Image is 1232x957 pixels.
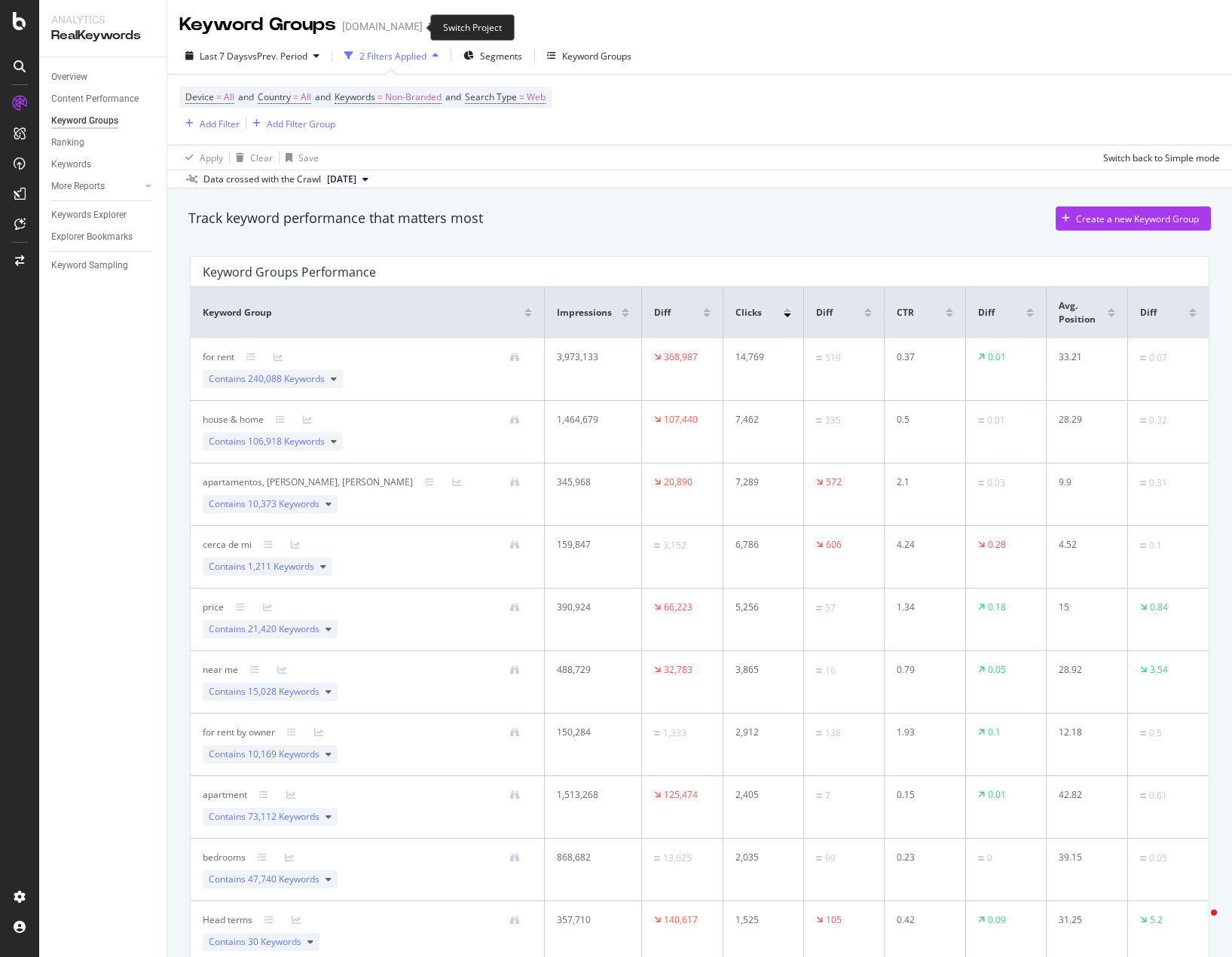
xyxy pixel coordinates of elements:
[378,90,383,103] span: =
[735,851,786,864] div: 2,035
[816,356,822,360] img: Equal
[978,306,995,320] span: Diff
[1149,789,1167,803] div: 0.61
[825,789,830,803] div: 7
[1149,539,1162,552] div: 0.1
[238,90,254,103] span: and
[248,372,325,385] span: 240,088 Keywords
[1059,851,1109,864] div: 39.15
[248,685,319,698] span: 15,028 Keywords
[663,852,692,865] div: 13,625
[978,481,984,485] img: Equal
[988,788,1006,802] div: 0.01
[816,856,822,861] img: Equal
[200,118,240,130] div: Add Filter
[978,856,984,861] img: Equal
[897,475,947,489] div: 2.1
[51,113,118,129] div: Keyword Groups
[826,913,842,927] div: 105
[735,350,786,364] div: 14,769
[188,209,483,228] div: Track keyword performance that matters most
[664,913,698,927] div: 140,617
[1150,663,1168,677] div: 3.54
[897,413,947,427] div: 0.5
[1140,481,1146,485] img: Equal
[179,44,326,68] button: Last 7 DaysvsPrev. Period
[988,726,1001,739] div: 0.1
[51,135,156,151] a: Ranking
[301,87,311,108] span: All
[557,788,622,802] div: 1,513,268
[557,306,612,320] span: Impressions
[825,414,841,427] div: 335
[1059,913,1109,927] div: 31.25
[51,179,105,194] div: More Reports
[825,601,836,615] div: 57
[897,306,914,320] span: CTR
[1149,726,1162,740] div: 0.5
[209,622,319,636] span: Contains
[654,856,660,861] img: Equal
[51,27,154,44] div: RealKeywords
[203,788,247,802] div: apartment
[200,151,223,164] div: Apply
[1150,601,1168,614] div: 0.84
[557,663,622,677] div: 488,729
[825,852,836,865] div: 99
[250,151,273,164] div: Clear
[816,306,833,320] span: Diff
[664,413,698,427] div: 107,440
[816,606,822,610] img: Equal
[654,731,660,735] img: Equal
[51,91,156,107] a: Content Performance
[51,69,156,85] a: Overview
[480,50,522,63] span: Segments
[248,435,325,448] span: 106,918 Keywords
[51,157,156,173] a: Keywords
[230,145,273,170] button: Clear
[664,475,692,489] div: 20,890
[179,12,336,38] div: Keyword Groups
[557,913,622,927] div: 357,710
[1056,206,1211,231] button: Create a new Keyword Group
[280,145,319,170] button: Save
[1149,852,1167,865] div: 0.05
[816,793,822,798] img: Equal
[664,663,692,677] div: 32,783
[327,173,356,186] span: 2025 Aug. 9th
[826,475,842,489] div: 572
[267,118,335,130] div: Add Filter Group
[321,170,374,188] button: [DATE]
[557,475,622,489] div: 345,968
[664,601,692,614] div: 66,223
[1149,414,1167,427] div: 0.32
[735,475,786,489] div: 7,289
[988,913,1006,927] div: 0.09
[1181,906,1217,942] iframe: Intercom live chat
[248,50,307,63] span: vs Prev. Period
[248,748,319,760] span: 10,169 Keywords
[359,50,426,63] div: 2 Filters Applied
[209,810,319,824] span: Contains
[735,788,786,802] div: 2,405
[826,538,842,552] div: 606
[1140,356,1146,360] img: Equal
[209,685,319,699] span: Contains
[200,50,248,63] span: Last 7 Days
[203,306,272,320] span: Keyword Group
[1140,731,1146,735] img: Equal
[385,87,442,108] span: Non-Branded
[248,873,319,885] span: 47,740 Keywords
[248,810,319,823] span: 73,112 Keywords
[735,413,786,427] div: 7,462
[179,115,240,133] button: Add Filter
[430,14,515,41] div: Switch Project
[987,414,1005,427] div: 0.01
[1140,793,1146,798] img: Equal
[557,601,622,614] div: 390,924
[51,135,84,151] div: Ranking
[1059,538,1109,552] div: 4.52
[988,350,1006,364] div: 0.01
[465,90,517,103] span: Search Type
[1059,350,1109,364] div: 33.21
